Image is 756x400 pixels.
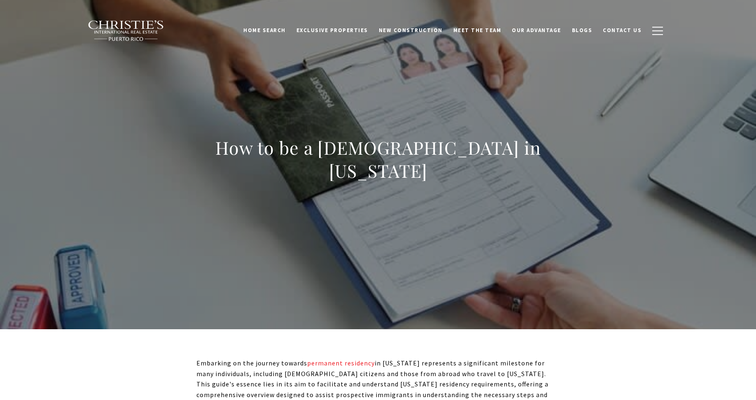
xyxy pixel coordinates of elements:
[572,27,593,34] span: Blogs
[291,23,373,38] a: Exclusive Properties
[88,20,164,42] img: Christie's International Real Estate black text logo
[506,23,567,38] a: Our Advantage
[307,359,375,367] a: permanent residency
[448,23,507,38] a: Meet the Team
[296,27,368,34] span: Exclusive Properties
[512,27,561,34] span: Our Advantage
[238,23,291,38] a: Home Search
[379,27,443,34] span: New Construction
[373,23,448,38] a: New Construction
[603,27,642,34] span: Contact Us
[196,136,560,182] h1: How to be a [DEMOGRAPHIC_DATA] in [US_STATE]
[567,23,598,38] a: Blogs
